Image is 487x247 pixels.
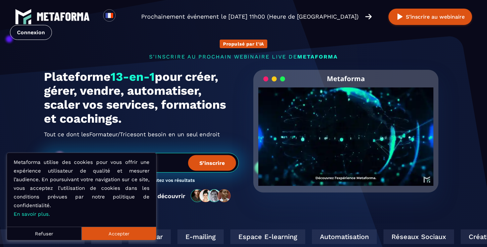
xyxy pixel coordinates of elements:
[189,189,233,203] img: community-people
[146,178,195,184] h3: Boostez vos résultats
[188,155,236,171] button: S’inscrire
[44,129,239,140] h2: Tout ce dont les ont besoin en un seul endroit
[327,70,365,87] h2: Metaforma
[14,211,50,217] a: En savoir plus.
[89,129,136,140] span: Formateur/Trices
[10,25,52,40] a: Connexion
[116,9,132,24] div: Search for option
[82,227,156,240] button: Accepter
[383,229,454,244] div: Réseaux Sociaux
[44,54,443,60] p: s'inscrire au prochain webinaire live de
[141,12,359,21] p: Prochainement événement le [DATE] 11h00 (Heure de [GEOGRAPHIC_DATA])
[177,229,224,244] div: E-mailing
[105,11,114,20] img: fr
[111,70,155,84] span: 13-en-1
[263,76,285,82] img: loading
[297,54,338,60] span: METAFORMA
[312,229,377,244] div: Automatisation
[14,158,149,218] p: Metaforma utilise des cookies pour vous offrir une expérience utilisateur de qualité et mesurer l...
[230,229,305,244] div: Espace E-learning
[7,227,82,240] button: Refuser
[365,13,372,20] img: arrow-right
[44,70,239,126] h1: Plateforme pour créer, gérer, vendre, automatiser, scaler vos services, formations et coachings.
[15,8,32,25] img: logo
[396,13,404,21] img: play
[258,87,434,175] video: Your browser does not support the video tag.
[388,9,472,25] button: S’inscrire au webinaire
[37,12,90,21] img: logo
[121,13,126,21] input: Search for option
